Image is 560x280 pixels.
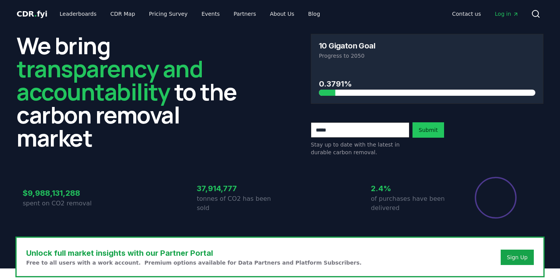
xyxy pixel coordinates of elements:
a: Pricing Survey [143,7,194,21]
button: Sign Up [501,250,534,265]
a: About Us [264,7,300,21]
a: Contact us [446,7,487,21]
h3: 10 Gigaton Goal [319,42,375,50]
a: Events [195,7,226,21]
p: Progress to 2050 [319,52,535,60]
p: of purchases have been delivered [371,194,454,213]
a: CDR Map [104,7,141,21]
button: Submit [412,122,444,138]
span: Log in [495,10,519,18]
span: transparency and accountability [17,53,203,107]
p: spent on CO2 removal [23,199,106,208]
a: Leaderboards [54,7,103,21]
a: Partners [228,7,262,21]
span: CDR fyi [17,9,47,18]
a: Sign Up [507,253,528,261]
nav: Main [54,7,326,21]
a: CDR.fyi [17,8,47,19]
p: Stay up to date with the latest in durable carbon removal. [311,141,409,156]
h3: Unlock full market insights with our Partner Portal [26,247,362,259]
div: Percentage of sales delivered [474,176,517,219]
h3: 37,914,777 [197,183,280,194]
a: Blog [302,7,326,21]
p: tonnes of CO2 has been sold [197,194,280,213]
h3: 0.3791% [319,78,535,90]
p: Free to all users with a work account. Premium options available for Data Partners and Platform S... [26,259,362,267]
h2: We bring to the carbon removal market [17,34,249,149]
nav: Main [446,7,525,21]
span: . [34,9,37,18]
a: Log in [489,7,525,21]
h3: $9,988,131,288 [23,187,106,199]
h3: 2.4% [371,183,454,194]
